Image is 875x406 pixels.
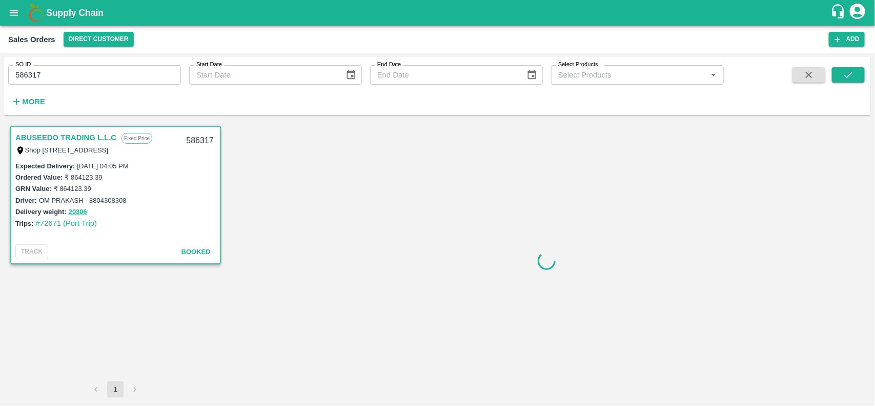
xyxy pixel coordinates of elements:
label: End Date [377,61,401,69]
label: GRN Value: [15,185,52,192]
label: Expected Delivery : [15,162,75,170]
label: [DATE] 04:05 PM [77,162,128,170]
button: Add [829,32,865,47]
input: Start Date [189,65,337,85]
img: logo [26,3,46,23]
a: #72671 (Port Trip) [35,219,97,227]
span: Booked [181,248,211,256]
label: Select Products [558,61,598,69]
div: 586317 [180,129,219,153]
button: 20306 [69,206,87,218]
b: Supply Chain [46,8,104,18]
input: Select Products [554,68,704,82]
button: More [8,93,48,110]
label: Driver: [15,197,37,204]
label: ₹ 864123.39 [54,185,91,192]
button: Open [707,68,720,82]
p: Fixed Price [121,133,152,144]
div: customer-support [830,4,848,22]
label: Delivery weight: [15,208,67,216]
strong: More [22,98,45,106]
button: Choose date [522,65,542,85]
button: open drawer [2,1,26,25]
a: ABUSEEDO TRADING L.L.C [15,131,116,144]
input: End Date [370,65,518,85]
button: page 1 [107,381,124,398]
label: Shop [STREET_ADDRESS] [25,146,109,154]
label: ₹ 864123.39 [65,173,102,181]
label: Ordered Value: [15,173,63,181]
label: OM PRAKASH - 8804308308 [39,197,127,204]
label: Start Date [196,61,222,69]
label: Trips: [15,220,33,227]
div: account of current user [848,2,867,24]
input: Enter SO ID [8,65,181,85]
button: Choose date [341,65,361,85]
nav: pagination navigation [86,381,145,398]
label: SO ID [15,61,31,69]
a: Supply Chain [46,6,830,20]
div: Sales Orders [8,33,55,46]
button: Select DC [64,32,134,47]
